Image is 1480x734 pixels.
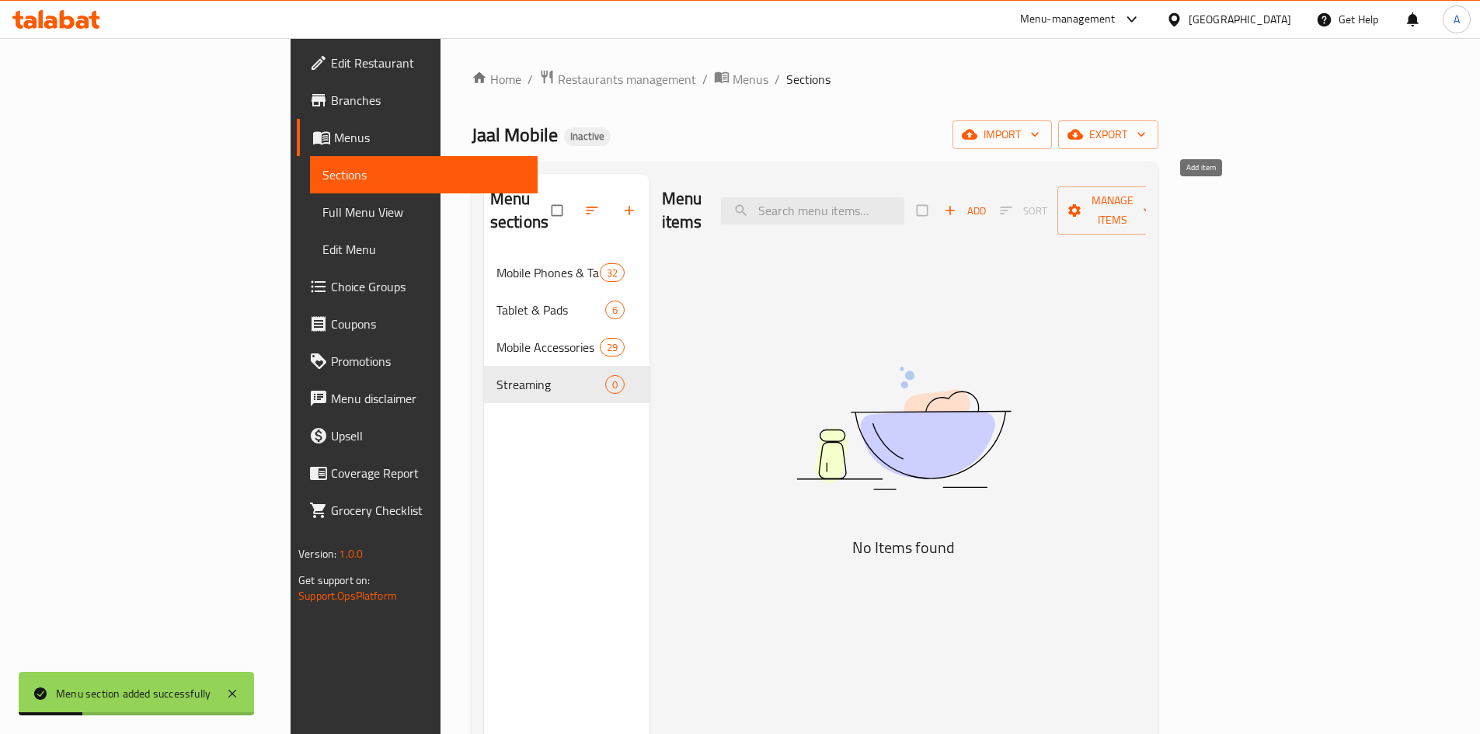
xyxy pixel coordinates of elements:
nav: Menu sections [484,248,649,409]
a: Grocery Checklist [297,492,538,529]
div: Menu section added successfully [56,685,211,702]
span: Inactive [564,130,611,143]
span: 29 [601,340,624,355]
span: Mobile Accessories [496,338,600,357]
span: Coupons [331,315,525,333]
span: Add [944,202,986,220]
li: / [775,70,780,89]
img: dish.svg [709,325,1098,531]
a: Coupons [297,305,538,343]
div: Streaming0 [484,366,649,403]
a: Restaurants management [539,69,696,89]
span: 0 [606,377,624,392]
button: Add section [612,193,649,228]
span: Restaurants management [558,70,696,89]
a: Menu disclaimer [297,380,538,417]
a: Edit Restaurant [297,44,538,82]
div: items [600,338,625,357]
span: Sort items [990,199,1057,223]
span: Get support on: [298,570,370,590]
a: Menus [714,69,768,89]
span: Menus [334,128,525,147]
div: items [600,263,625,282]
a: Upsell [297,417,538,454]
span: Jaal Mobile [472,117,558,152]
span: Choice Groups [331,277,525,296]
div: Mobile Phones & Tablets32 [484,254,649,291]
span: Coverage Report [331,464,525,482]
span: Edit Restaurant [331,54,525,72]
span: Promotions [331,352,525,370]
span: Manage items [1070,191,1155,230]
a: Branches [297,82,538,119]
li: / [702,70,708,89]
div: Inactive [564,127,611,146]
span: Sections [786,70,831,89]
span: Full Menu View [322,203,525,221]
span: export [1071,125,1146,144]
a: Coverage Report [297,454,538,492]
a: Menus [297,119,538,156]
span: Grocery Checklist [331,501,525,520]
span: Sections [322,165,525,184]
span: Tablet & Pads [496,301,605,319]
span: Branches [331,91,525,110]
span: Menus [733,70,768,89]
a: Promotions [297,343,538,380]
button: Manage items [1057,186,1168,235]
button: Add [940,199,990,223]
span: Mobile Phones & Tablets [496,263,600,282]
a: Full Menu View [310,193,538,231]
span: A [1454,11,1460,28]
div: Menu-management [1020,10,1116,29]
span: Menu disclaimer [331,389,525,408]
div: [GEOGRAPHIC_DATA] [1189,11,1291,28]
span: Select all sections [542,196,575,225]
div: Mobile Accessories29 [484,329,649,366]
button: export [1058,120,1158,149]
a: Sections [310,156,538,193]
input: search [721,197,904,224]
div: Tablet & Pads6 [484,291,649,329]
div: items [605,375,625,394]
span: Edit Menu [322,240,525,259]
nav: breadcrumb [472,69,1158,89]
span: 32 [601,266,624,280]
h5: No Items found [709,535,1098,560]
span: Version: [298,544,336,564]
span: 1.0.0 [339,544,363,564]
a: Choice Groups [297,268,538,305]
span: Upsell [331,426,525,445]
span: 6 [606,303,624,318]
span: Streaming [496,375,605,394]
button: import [952,120,1052,149]
a: Edit Menu [310,231,538,268]
span: import [965,125,1039,144]
a: Support.OpsPlatform [298,586,397,606]
h2: Menu items [662,187,702,234]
